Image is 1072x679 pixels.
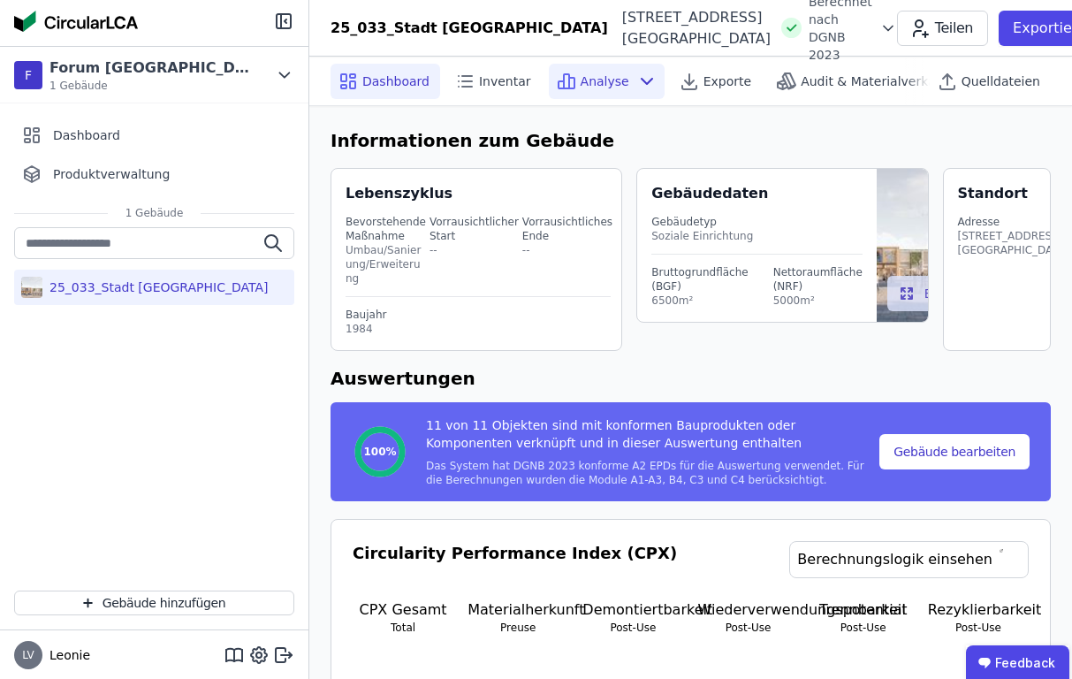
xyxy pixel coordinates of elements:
div: Forum [GEOGRAPHIC_DATA] [49,57,253,79]
button: Gebäude bearbeiten [879,434,1030,469]
span: Inventar [479,72,531,90]
span: 100% [363,445,396,459]
div: 6500m² [651,294,748,308]
h6: Auswertungen [331,365,1051,392]
span: Dashboard [362,72,430,90]
div: 25_033_Stadt [GEOGRAPHIC_DATA] [331,18,608,39]
div: Bevorstehende Maßnahme [346,215,426,243]
div: 11 von 11 Objekten sind mit konformen Bauprodukten oder Komponenten verknüpft und in dieser Auswe... [426,416,876,459]
div: -- [522,243,612,257]
img: Concular [14,11,138,32]
span: 1 Gebäude [49,79,253,93]
h6: Informationen zum Gebäude [331,127,1051,154]
p: Demontiertbarkeit [582,599,683,621]
div: F [14,61,42,89]
p: CPX Gesamt [353,599,453,621]
span: 1 Gebäude [108,206,201,220]
p: Post-Use [813,621,914,635]
div: Bruttogrundfläche (BGF) [651,265,748,294]
p: Trennbarkeit [813,599,914,621]
img: 25_033_Stadt Königsbrunn_Forum [21,273,42,301]
div: Nettoraumfläche (NRF) [773,265,863,294]
p: Preuse [468,621,568,635]
div: Vorrausichtliches Ende [522,215,612,243]
span: Dashboard [53,126,120,144]
span: Produktverwaltung [53,165,170,183]
div: Gebäudetyp [651,215,863,229]
span: Quelldateien [962,72,1040,90]
div: Gebäudedaten [651,183,877,204]
button: Teilen [897,11,988,46]
button: Gebäude hinzufügen [14,591,294,615]
p: Total [353,621,453,635]
span: Audit & Materialverkauf [801,72,947,90]
p: Wiederverwendungspotential [697,599,798,621]
button: Bilder [887,276,973,311]
div: -- [430,243,519,257]
h3: Circularity Performance Index (CPX) [353,541,677,599]
div: Adresse [958,215,1069,229]
div: Lebenszyklus [346,183,452,204]
div: Vorrausichtlicher Start [430,215,519,243]
div: Standort [958,183,1028,204]
div: Das System hat DGNB 2023 konforme A2 EPDs für die Auswertung verwendet. Für die Berechnungen wurd... [426,459,876,487]
div: 5000m² [773,294,863,308]
div: 1984 [346,322,611,336]
span: Analyse [581,72,629,90]
div: Umbau/Sanierung/Erweiterung [346,243,426,286]
div: Soziale Einrichtung [651,229,863,243]
div: Baujahr [346,308,611,322]
div: [STREET_ADDRESS][GEOGRAPHIC_DATA] [608,7,771,50]
div: [STREET_ADDRESS][GEOGRAPHIC_DATA] [958,229,1069,257]
p: Post-Use [928,621,1029,635]
p: Post-Use [697,621,798,635]
p: Rezyklierbarkeit [928,599,1029,621]
p: Materialherkunft [468,599,568,621]
span: LV [22,650,34,660]
div: 25_033_Stadt [GEOGRAPHIC_DATA] [42,278,268,296]
span: Exporte [703,72,751,90]
span: Leonie [42,646,90,664]
p: Post-Use [582,621,683,635]
a: Berechnungslogik einsehen [789,541,1029,578]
